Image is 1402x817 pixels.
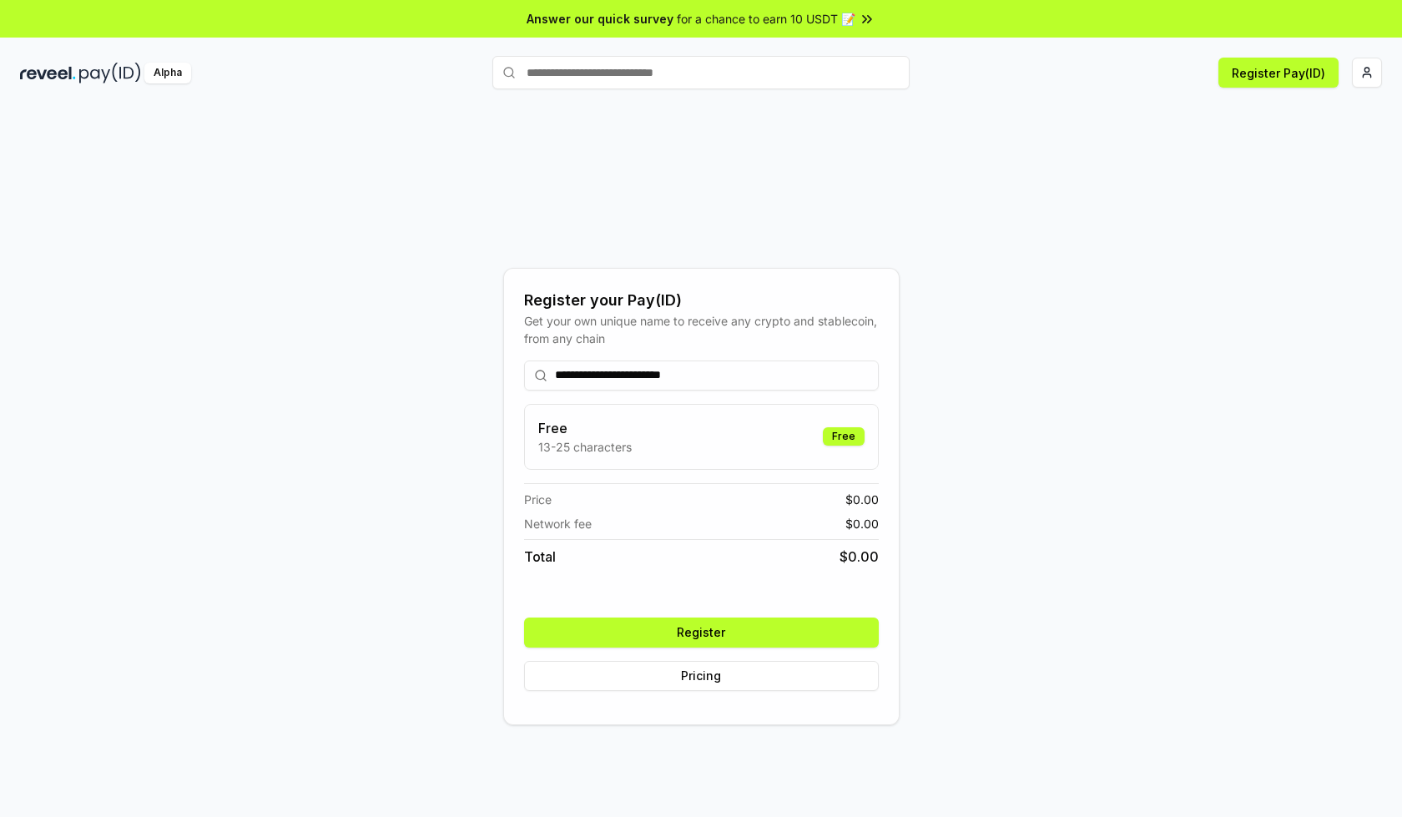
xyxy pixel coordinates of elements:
span: Answer our quick survey [527,10,673,28]
div: Alpha [144,63,191,83]
span: Total [524,547,556,567]
h3: Free [538,418,632,438]
div: Get your own unique name to receive any crypto and stablecoin, from any chain [524,312,879,347]
button: Register Pay(ID) [1218,58,1339,88]
span: for a chance to earn 10 USDT 📝 [677,10,855,28]
span: $ 0.00 [840,547,879,567]
img: reveel_dark [20,63,76,83]
span: $ 0.00 [845,515,879,532]
span: Price [524,491,552,508]
div: Free [823,427,865,446]
button: Pricing [524,661,879,691]
span: $ 0.00 [845,491,879,508]
div: Register your Pay(ID) [524,289,879,312]
img: pay_id [79,63,141,83]
p: 13-25 characters [538,438,632,456]
span: Network fee [524,515,592,532]
button: Register [524,618,879,648]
